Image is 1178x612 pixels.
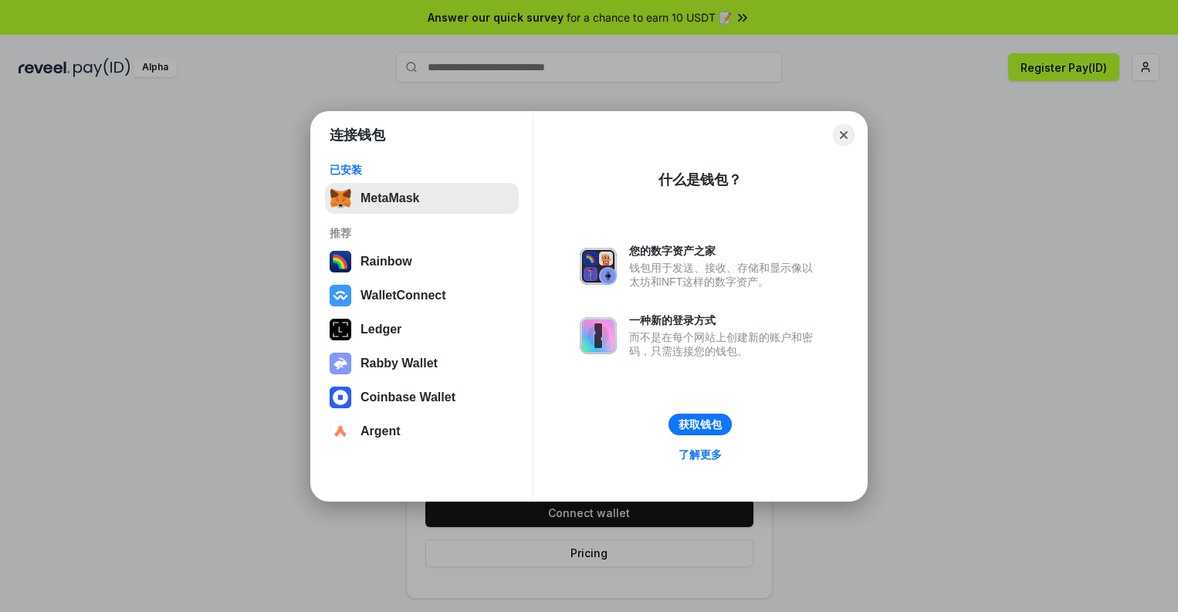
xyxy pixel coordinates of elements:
div: Ledger [361,323,401,336]
img: svg+xml,%3Csvg%20width%3D%2228%22%20height%3D%2228%22%20viewBox%3D%220%200%2028%2028%22%20fill%3D... [330,387,351,408]
div: Coinbase Wallet [361,391,455,404]
div: 推荐 [330,226,514,240]
img: svg+xml,%3Csvg%20width%3D%2228%22%20height%3D%2228%22%20viewBox%3D%220%200%2028%2028%22%20fill%3D... [330,421,351,442]
img: svg+xml,%3Csvg%20xmlns%3D%22http%3A%2F%2Fwww.w3.org%2F2000%2Fsvg%22%20fill%3D%22none%22%20viewBox... [330,353,351,374]
button: Coinbase Wallet [325,382,519,413]
div: MetaMask [361,191,419,205]
div: 一种新的登录方式 [629,313,821,327]
img: svg+xml,%3Csvg%20xmlns%3D%22http%3A%2F%2Fwww.w3.org%2F2000%2Fsvg%22%20fill%3D%22none%22%20viewBox... [580,317,617,354]
button: Close [833,124,855,146]
button: Ledger [325,314,519,345]
img: svg+xml,%3Csvg%20xmlns%3D%22http%3A%2F%2Fwww.w3.org%2F2000%2Fsvg%22%20width%3D%2228%22%20height%3... [330,319,351,340]
div: 获取钱包 [679,418,722,431]
img: svg+xml,%3Csvg%20fill%3D%22none%22%20height%3D%2233%22%20viewBox%3D%220%200%2035%2033%22%20width%... [330,188,351,209]
div: 已安装 [330,163,514,177]
div: Rainbow [361,255,412,269]
div: Argent [361,424,401,438]
button: Argent [325,416,519,447]
div: 了解更多 [679,448,722,462]
button: MetaMask [325,183,519,214]
button: WalletConnect [325,280,519,311]
div: 您的数字资产之家 [629,244,821,258]
a: 了解更多 [669,445,731,465]
div: 而不是在每个网站上创建新的账户和密码，只需连接您的钱包。 [629,330,821,358]
img: svg+xml,%3Csvg%20width%3D%22120%22%20height%3D%22120%22%20viewBox%3D%220%200%20120%20120%22%20fil... [330,251,351,272]
div: WalletConnect [361,289,446,303]
div: Rabby Wallet [361,357,438,370]
img: svg+xml,%3Csvg%20width%3D%2228%22%20height%3D%2228%22%20viewBox%3D%220%200%2028%2028%22%20fill%3D... [330,285,351,306]
div: 钱包用于发送、接收、存储和显示像以太坊和NFT这样的数字资产。 [629,261,821,289]
img: svg+xml,%3Csvg%20xmlns%3D%22http%3A%2F%2Fwww.w3.org%2F2000%2Fsvg%22%20fill%3D%22none%22%20viewBox... [580,248,617,285]
button: Rainbow [325,246,519,277]
button: Rabby Wallet [325,348,519,379]
h1: 连接钱包 [330,126,385,144]
button: 获取钱包 [669,414,732,435]
div: 什么是钱包？ [658,171,742,189]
